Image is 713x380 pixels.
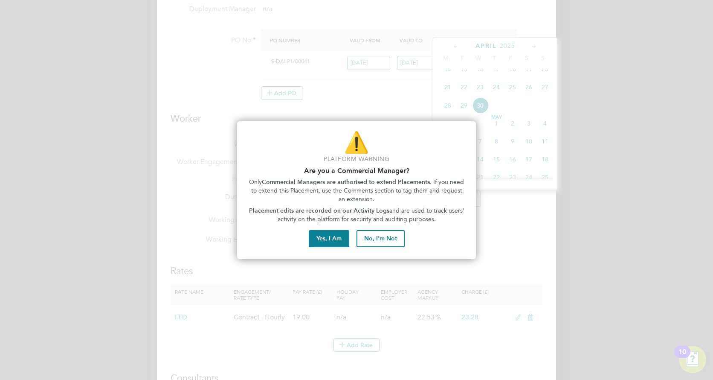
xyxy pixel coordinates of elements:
[249,207,389,214] strong: Placement edits are recorded on our Activity Logs
[356,230,405,247] button: No, I'm Not
[237,121,476,260] div: Are you part of the Commercial Team?
[247,155,466,164] p: Platform Warning
[247,167,466,175] h2: Are you a Commercial Manager?
[247,128,466,157] p: ⚠️
[249,178,262,186] span: Only
[262,178,430,186] strong: Commercial Managers are authorised to extend Placements
[251,178,466,202] span: . If you need to extend this Placement, use the Comments section to tag them and request an exten...
[309,230,349,247] button: Yes, I Am
[278,207,466,223] span: and are used to track users' activity on the platform for security and auditing purposes.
